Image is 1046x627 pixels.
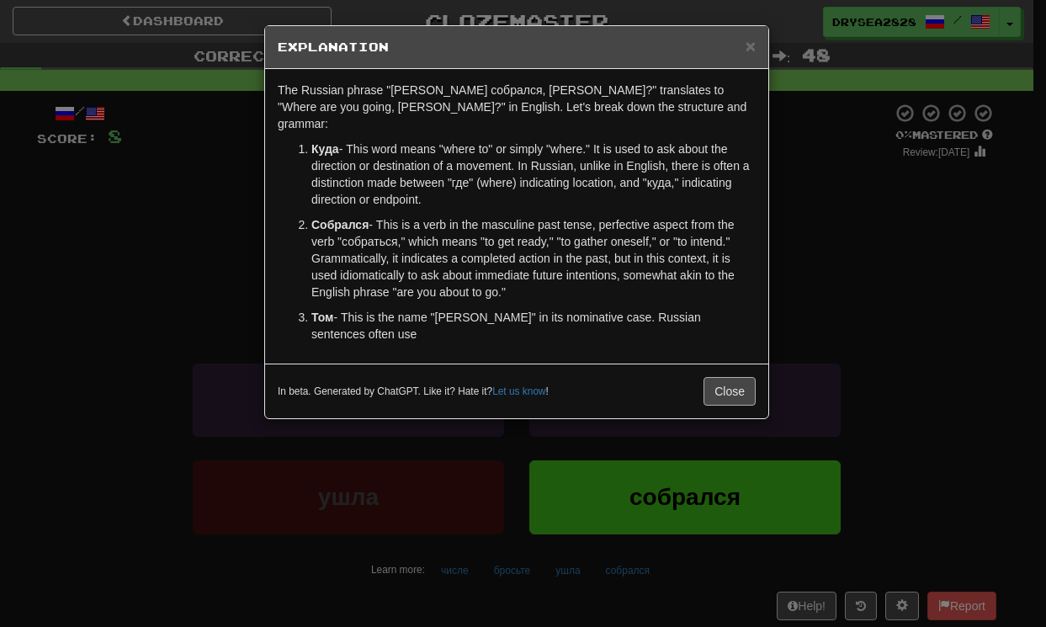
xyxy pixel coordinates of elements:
[746,36,756,56] span: ×
[492,385,545,397] a: Let us know
[311,309,756,343] p: - This is the name "[PERSON_NAME]" in its nominative case. Russian sentences often use
[278,82,756,132] p: The Russian phrase "[PERSON_NAME] собрался, [PERSON_NAME]?" translates to "Where are you going, [...
[311,142,339,156] strong: Куда
[311,311,333,324] strong: Том
[278,39,756,56] h5: Explanation
[704,377,756,406] button: Close
[278,385,549,399] small: In beta. Generated by ChatGPT. Like it? Hate it? !
[746,37,756,55] button: Close
[311,216,756,300] p: - This is a verb in the masculine past tense, perfective aspect from the verb "собраться," which ...
[311,218,369,231] strong: Собрался
[311,141,756,208] p: - This word means "where to" or simply "where." It is used to ask about the direction or destinat...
